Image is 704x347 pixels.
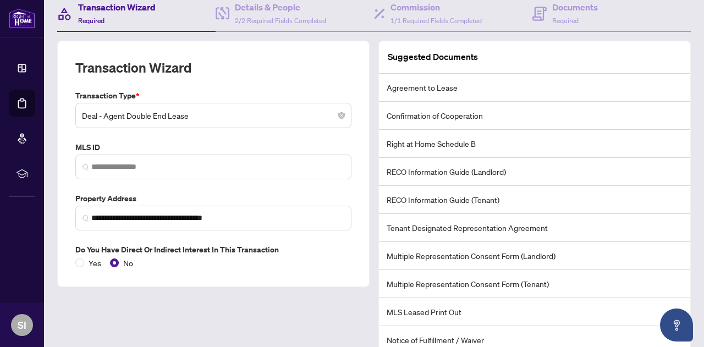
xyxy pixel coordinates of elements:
[388,50,478,64] article: Suggested Documents
[75,244,351,256] label: Do you have direct or indirect interest in this transaction
[82,164,89,170] img: search_icon
[82,215,89,222] img: search_icon
[660,309,693,342] button: Open asap
[379,158,690,186] li: RECO Information Guide (Landlord)
[379,214,690,242] li: Tenant Designated Representation Agreement
[119,257,137,269] span: No
[379,298,690,326] li: MLS Leased Print Out
[75,59,191,76] h2: Transaction Wizard
[235,16,326,25] span: 2/2 Required Fields Completed
[379,102,690,130] li: Confirmation of Cooperation
[82,105,345,126] span: Deal - Agent Double End Lease
[379,270,690,298] li: Multiple Representation Consent Form (Tenant)
[379,74,690,102] li: Agreement to Lease
[18,317,26,333] span: SI
[84,257,106,269] span: Yes
[379,130,690,158] li: Right at Home Schedule B
[338,112,345,119] span: close-circle
[78,1,156,14] h4: Transaction Wizard
[379,242,690,270] li: Multiple Representation Consent Form (Landlord)
[9,8,35,29] img: logo
[391,1,482,14] h4: Commission
[75,192,351,205] label: Property Address
[78,16,105,25] span: Required
[75,90,351,102] label: Transaction Type
[391,16,482,25] span: 1/1 Required Fields Completed
[552,16,579,25] span: Required
[552,1,598,14] h4: Documents
[235,1,326,14] h4: Details & People
[75,141,351,153] label: MLS ID
[379,186,690,214] li: RECO Information Guide (Tenant)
